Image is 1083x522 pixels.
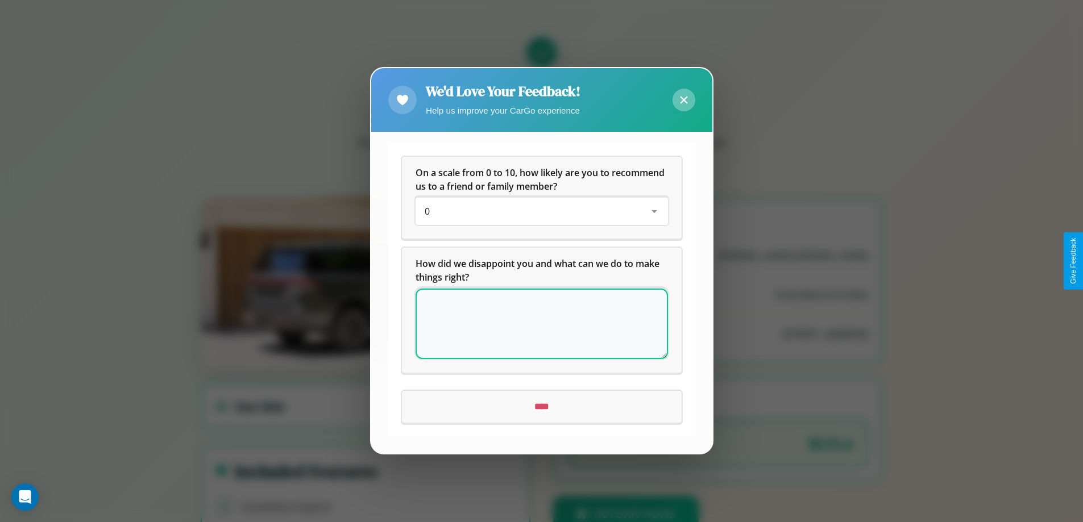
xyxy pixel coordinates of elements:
h2: We'd Love Your Feedback! [426,82,580,101]
div: Give Feedback [1069,238,1077,284]
h5: On a scale from 0 to 10, how likely are you to recommend us to a friend or family member? [416,166,668,194]
p: Help us improve your CarGo experience [426,103,580,118]
div: On a scale from 0 to 10, how likely are you to recommend us to a friend or family member? [402,157,682,239]
span: How did we disappoint you and what can we do to make things right? [416,258,662,284]
span: 0 [425,206,430,218]
span: On a scale from 0 to 10, how likely are you to recommend us to a friend or family member? [416,167,667,193]
div: On a scale from 0 to 10, how likely are you to recommend us to a friend or family member? [416,198,668,225]
div: Open Intercom Messenger [11,483,39,511]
